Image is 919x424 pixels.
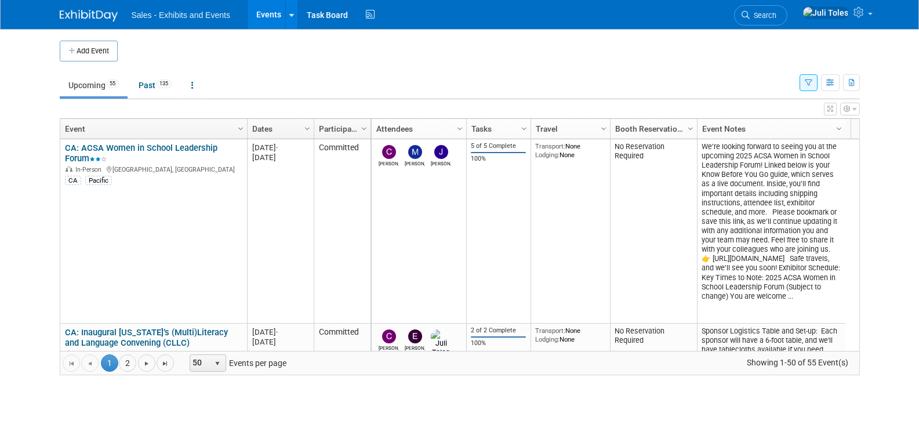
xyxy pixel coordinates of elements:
span: Events per page [175,354,298,372]
div: CA [65,176,81,185]
span: - [276,328,278,336]
span: Column Settings [834,124,844,133]
a: Search [734,5,787,26]
span: Showing 1-50 of 55 Event(s) [736,354,859,371]
span: Transport: [535,142,565,150]
a: Go to the last page [157,354,174,372]
a: Column Settings [453,119,466,136]
span: Column Settings [236,124,245,133]
span: 135 [156,79,172,88]
span: Lodging: [535,151,560,159]
div: [GEOGRAPHIC_DATA], [GEOGRAPHIC_DATA] [65,349,242,358]
span: Go to the next page [142,359,151,368]
a: CA: ACSA Women in School Leadership Forum [65,143,217,164]
img: Juli Toles [431,329,451,357]
a: 2 [119,354,136,372]
span: Column Settings [686,124,695,133]
span: Column Settings [359,124,369,133]
span: Sales - Exhibits and Events [132,10,230,20]
div: None None [535,142,605,159]
a: Tasks [471,119,523,139]
a: Event Notes [702,119,838,139]
a: Travel [536,119,602,139]
div: [DATE] [252,153,308,162]
div: Jerika Salvador [431,159,451,166]
span: select [213,359,222,368]
img: ExhibitDay [60,10,118,21]
a: Go to the previous page [81,354,99,372]
a: Column Settings [518,119,531,136]
div: 5 of 5 Complete [471,142,526,150]
img: Melissa Fowler [408,145,422,159]
div: 2 of 2 Complete [471,327,526,335]
span: Transport: [535,327,565,335]
button: Add Event [60,41,118,61]
span: Column Settings [303,124,312,133]
img: Jerika Salvador [434,145,448,159]
div: [DATE] [252,337,308,347]
span: 55 [106,79,119,88]
div: Elda Garcia [405,343,425,351]
a: Column Settings [301,119,314,136]
div: [DATE] [252,143,308,153]
div: 100% [471,155,526,163]
span: In-Person [75,166,105,173]
span: Go to the first page [67,359,76,368]
div: None None [535,327,605,343]
td: We’re looking forward to seeing you at the upcoming 2025 ACSA Women in School Leadership Forum! L... [697,139,845,324]
td: Committed [314,139,370,324]
div: Christine Lurz [379,159,399,166]
a: Column Settings [358,119,370,136]
span: Column Settings [599,124,608,133]
span: Column Settings [520,124,529,133]
div: [GEOGRAPHIC_DATA], [GEOGRAPHIC_DATA] [65,164,242,174]
a: Go to the first page [63,354,80,372]
img: Christine Lurz [382,145,396,159]
a: Column Settings [597,119,610,136]
span: Search [750,11,776,20]
a: Booth Reservation Status [615,119,689,139]
span: Column Settings [455,124,464,133]
span: 50 [190,355,210,371]
a: Go to the next page [138,354,155,372]
a: Column Settings [833,119,845,136]
span: Lodging: [535,335,560,343]
a: Upcoming55 [60,74,128,96]
span: 1 [101,354,118,372]
span: - [276,143,278,152]
img: Juli Toles [802,6,849,19]
img: In-Person Event [66,166,72,172]
div: 100% [471,339,526,347]
a: Column Settings [684,119,697,136]
a: CA: Inaugural [US_STATE]’s (Multi)Literacy and Language Convening (CLLC) [65,327,228,349]
img: Christine Lurz [382,329,396,343]
a: Attendees [376,119,459,139]
a: Event [65,119,239,139]
span: Go to the last page [161,359,170,368]
div: Pacific [85,176,112,185]
div: Melissa Fowler [405,159,425,166]
a: Column Settings [234,119,247,136]
img: Elda Garcia [408,329,422,343]
div: Christine Lurz [379,343,399,351]
a: Dates [252,119,306,139]
a: Past135 [130,74,180,96]
td: No Reservation Required [610,139,697,324]
a: Participation [319,119,363,139]
div: [DATE] [252,327,308,337]
span: Go to the previous page [85,359,95,368]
